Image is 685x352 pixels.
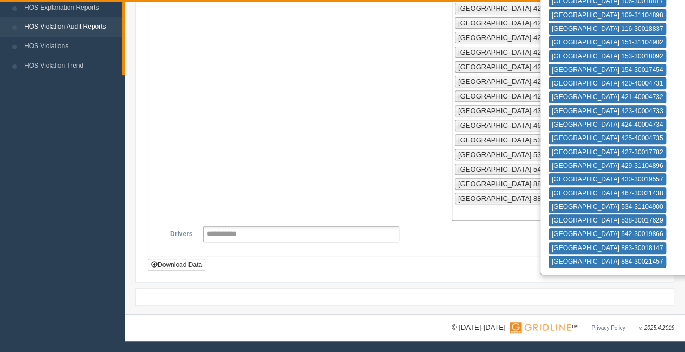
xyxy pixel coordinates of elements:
[639,325,674,331] span: v. 2025.4.2019
[458,48,579,56] span: [GEOGRAPHIC_DATA] 424-40004734
[591,325,625,331] a: Privacy Policy
[458,63,579,71] span: [GEOGRAPHIC_DATA] 425-40004735
[19,17,122,37] a: HOS Violation Audit Reports
[549,36,667,48] button: [GEOGRAPHIC_DATA] 151-31104902
[549,160,667,172] button: [GEOGRAPHIC_DATA] 429-31104896
[458,19,579,27] span: [GEOGRAPHIC_DATA] 421-40004732
[549,23,667,35] button: [GEOGRAPHIC_DATA] 116-30018837
[452,322,674,334] div: © [DATE]-[DATE] - ™
[458,165,579,173] span: [GEOGRAPHIC_DATA] 542-30019866
[458,136,579,144] span: [GEOGRAPHIC_DATA] 534-31104900
[458,4,579,12] span: [GEOGRAPHIC_DATA] 420-40004731
[549,228,667,240] button: [GEOGRAPHIC_DATA] 542-30019866
[156,226,198,239] label: Drivers
[549,132,667,144] button: [GEOGRAPHIC_DATA] 425-40004735
[549,187,667,199] button: [GEOGRAPHIC_DATA] 467-30021438
[549,105,667,117] button: [GEOGRAPHIC_DATA] 423-40004733
[549,9,667,21] button: [GEOGRAPHIC_DATA] 109-31104898
[549,214,667,226] button: [GEOGRAPHIC_DATA] 538-30017629
[549,64,667,76] button: [GEOGRAPHIC_DATA] 154-30017454
[148,259,205,271] button: Download Data
[458,180,579,188] span: [GEOGRAPHIC_DATA] 883-30018147
[549,173,667,185] button: [GEOGRAPHIC_DATA] 430-30019557
[549,242,667,254] button: [GEOGRAPHIC_DATA] 883-30018147
[510,322,571,333] img: Gridline
[458,121,579,129] span: [GEOGRAPHIC_DATA] 467-30021438
[549,256,667,268] button: [GEOGRAPHIC_DATA] 884-30021457
[549,119,667,131] button: [GEOGRAPHIC_DATA] 424-40004734
[549,146,667,158] button: [GEOGRAPHIC_DATA] 427-30017782
[458,194,579,203] span: [GEOGRAPHIC_DATA] 884-30021457
[458,34,579,42] span: [GEOGRAPHIC_DATA] 423-40004733
[549,91,667,103] button: [GEOGRAPHIC_DATA] 421-40004732
[19,56,122,76] a: HOS Violation Trend
[458,77,579,86] span: [GEOGRAPHIC_DATA] 427-30017782
[549,50,667,62] button: [GEOGRAPHIC_DATA] 153-30018092
[458,151,579,159] span: [GEOGRAPHIC_DATA] 538-30017629
[549,77,667,89] button: [GEOGRAPHIC_DATA] 420-40004731
[458,92,579,100] span: [GEOGRAPHIC_DATA] 429-31104896
[458,107,579,115] span: [GEOGRAPHIC_DATA] 430-30019557
[19,37,122,56] a: HOS Violations
[549,201,667,213] button: [GEOGRAPHIC_DATA] 534-31104900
